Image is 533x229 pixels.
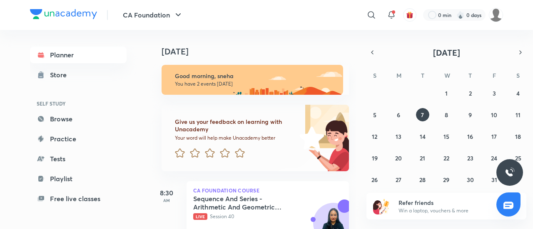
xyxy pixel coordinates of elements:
[421,111,424,119] abbr: October 7, 2025
[373,111,376,119] abbr: October 5, 2025
[397,111,400,119] abbr: October 6, 2025
[368,108,381,121] button: October 5, 2025
[467,154,473,162] abbr: October 23, 2025
[463,108,477,121] button: October 9, 2025
[175,72,336,80] h6: Good morning, sneha
[463,86,477,100] button: October 2, 2025
[396,133,401,140] abbr: October 13, 2025
[463,151,477,165] button: October 23, 2025
[30,190,127,207] a: Free live classes
[491,133,497,140] abbr: October 17, 2025
[395,154,402,162] abbr: October 20, 2025
[488,86,501,100] button: October 3, 2025
[30,9,97,19] img: Company Logo
[467,133,473,140] abbr: October 16, 2025
[488,173,501,186] button: October 31, 2025
[30,9,97,21] a: Company Logo
[30,150,127,167] a: Tests
[193,188,342,193] p: CA Foundation Course
[444,71,450,79] abbr: Wednesday
[468,71,472,79] abbr: Thursday
[516,89,520,97] abbr: October 4, 2025
[440,173,453,186] button: October 29, 2025
[511,130,525,143] button: October 18, 2025
[511,151,525,165] button: October 25, 2025
[399,198,501,207] h6: Refer friends
[420,154,425,162] abbr: October 21, 2025
[421,71,424,79] abbr: Tuesday
[175,135,296,141] p: Your word will help make Unacademy better
[193,213,207,220] span: Live
[175,81,336,87] p: You have 2 events [DATE]
[416,173,429,186] button: October 28, 2025
[467,176,474,184] abbr: October 30, 2025
[175,118,296,133] h6: Give us your feedback on learning with Unacademy
[416,130,429,143] button: October 14, 2025
[30,170,127,187] a: Playlist
[419,176,426,184] abbr: October 28, 2025
[443,176,449,184] abbr: October 29, 2025
[493,71,496,79] abbr: Friday
[392,173,405,186] button: October 27, 2025
[50,70,72,80] div: Store
[30,96,127,111] h6: SELF STUDY
[491,154,497,162] abbr: October 24, 2025
[516,111,521,119] abbr: October 11, 2025
[162,47,357,57] h4: [DATE]
[463,130,477,143] button: October 16, 2025
[468,111,472,119] abbr: October 9, 2025
[150,188,183,198] h5: 8:30
[399,207,501,214] p: Win a laptop, vouchers & more
[420,133,426,140] abbr: October 14, 2025
[440,151,453,165] button: October 22, 2025
[373,198,390,214] img: referral
[445,89,448,97] abbr: October 1, 2025
[392,151,405,165] button: October 20, 2025
[396,71,401,79] abbr: Monday
[271,105,349,171] img: feedback_image
[150,198,183,203] p: AM
[433,47,460,58] span: [DATE]
[30,66,127,83] a: Store
[440,108,453,121] button: October 8, 2025
[416,108,429,121] button: October 7, 2025
[515,133,521,140] abbr: October 18, 2025
[30,47,127,63] a: Planner
[491,176,497,184] abbr: October 31, 2025
[372,133,377,140] abbr: October 12, 2025
[488,151,501,165] button: October 24, 2025
[372,154,378,162] abbr: October 19, 2025
[368,151,381,165] button: October 19, 2025
[511,86,525,100] button: October 4, 2025
[396,176,401,184] abbr: October 27, 2025
[378,47,515,58] button: [DATE]
[392,108,405,121] button: October 6, 2025
[489,8,503,22] img: sneha kumari
[368,173,381,186] button: October 26, 2025
[443,133,449,140] abbr: October 15, 2025
[463,173,477,186] button: October 30, 2025
[392,130,405,143] button: October 13, 2025
[440,130,453,143] button: October 15, 2025
[493,89,496,97] abbr: October 3, 2025
[511,108,525,121] button: October 11, 2025
[373,71,376,79] abbr: Sunday
[443,154,449,162] abbr: October 22, 2025
[416,151,429,165] button: October 21, 2025
[368,130,381,143] button: October 12, 2025
[440,86,453,100] button: October 1, 2025
[488,108,501,121] button: October 10, 2025
[445,111,448,119] abbr: October 8, 2025
[505,167,515,177] img: ttu
[491,111,497,119] abbr: October 10, 2025
[456,11,465,19] img: streak
[516,71,520,79] abbr: Saturday
[469,89,472,97] abbr: October 2, 2025
[193,213,324,220] p: Session 40
[30,111,127,127] a: Browse
[515,154,521,162] abbr: October 25, 2025
[488,130,501,143] button: October 17, 2025
[193,195,297,211] h5: Sequence And Series - Arithmetic And Geometric Progressions - IV
[403,8,416,22] button: avatar
[118,7,188,23] button: CA Foundation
